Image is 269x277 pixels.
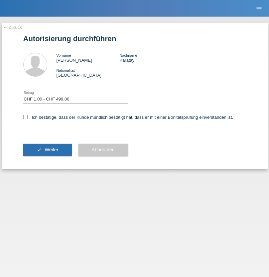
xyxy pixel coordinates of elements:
[23,144,72,156] button: check Weiter
[119,53,183,63] div: Karatay
[92,147,115,152] span: Abbrechen
[57,68,75,72] span: Nationalität
[23,35,246,43] h1: Autorisierung durchführen
[57,53,120,63] div: [PERSON_NAME]
[57,53,71,57] span: Vorname
[45,147,58,152] span: Weiter
[57,68,120,78] div: [GEOGRAPHIC_DATA]
[37,147,42,152] i: check
[119,53,137,57] span: Nachname
[23,115,233,120] label: Ich bestätige, dass der Kunde mündlich bestätigt hat, dass er mit einer Bonitätsprüfung einversta...
[78,144,128,156] button: Abbrechen
[3,25,22,30] a: ← Zurück
[256,5,262,12] i: menu
[252,6,266,10] a: menu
